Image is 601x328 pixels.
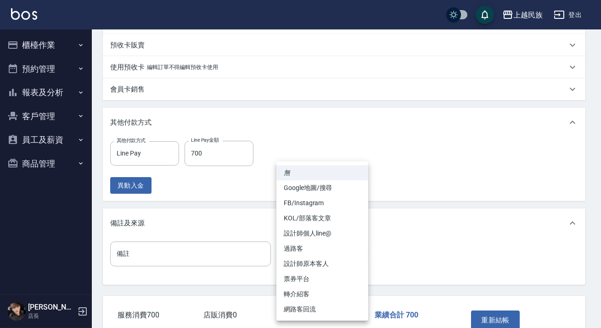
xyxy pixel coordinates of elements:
li: Google地圖/搜尋 [276,180,368,196]
li: 過路客 [276,241,368,256]
li: 設計師個人line@ [276,226,368,241]
li: 網路客回流 [276,302,368,317]
li: KOL/部落客文章 [276,211,368,226]
em: 無 [284,168,290,178]
li: 轉介紹客 [276,287,368,302]
li: FB/Instagram [276,196,368,211]
li: 票券平台 [276,271,368,287]
li: 設計師原本客人 [276,256,368,271]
